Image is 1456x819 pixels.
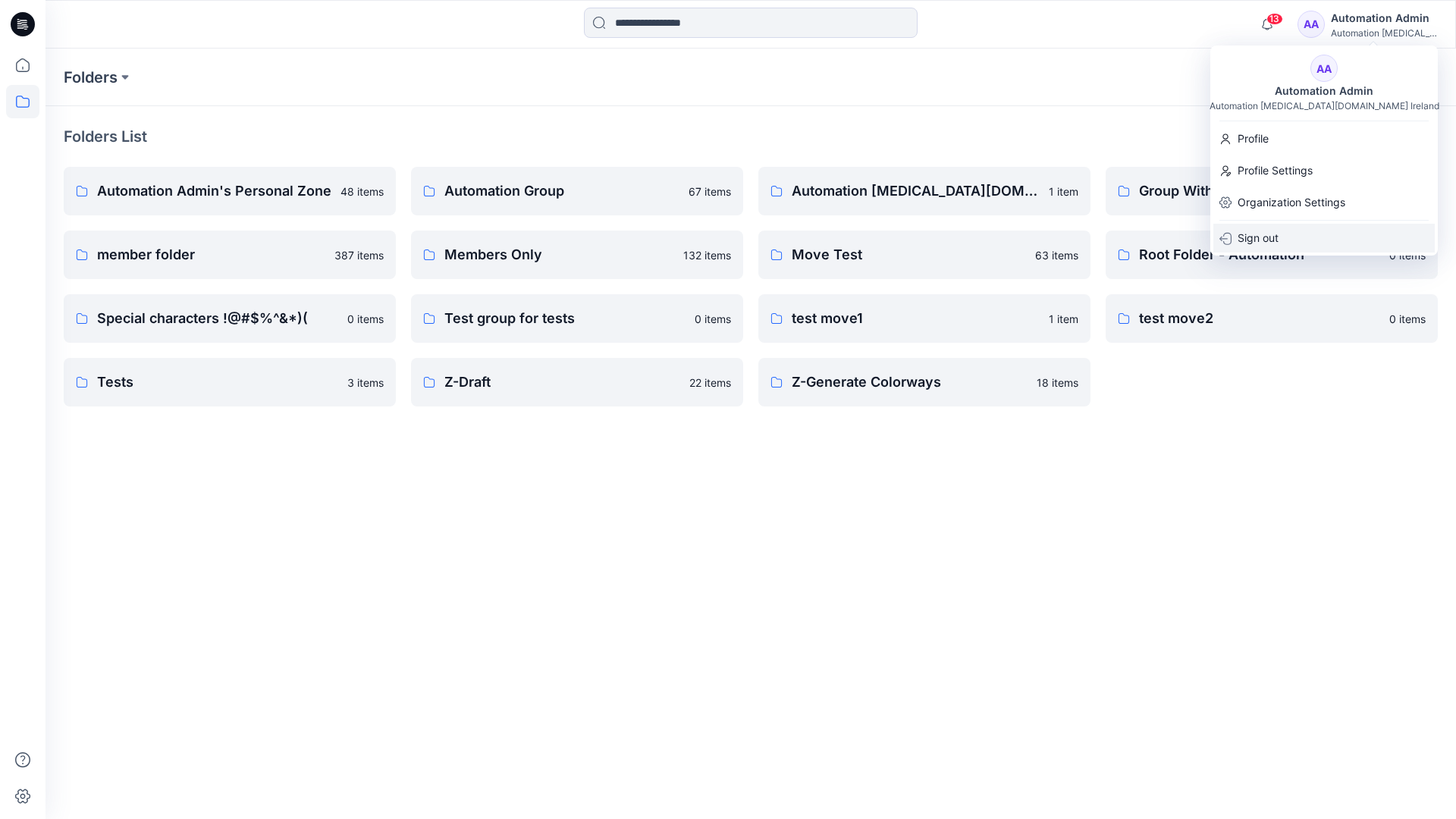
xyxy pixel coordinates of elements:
a: Automation [MEDICAL_DATA][DOMAIN_NAME]1 item [758,167,1090,215]
p: Z-Generate Colorways [792,372,1028,393]
p: Automation [MEDICAL_DATA][DOMAIN_NAME] [792,180,1040,202]
span: 13 [1266,13,1283,25]
a: Z-Draft22 items [411,358,743,406]
p: Automation Admin's Personal Zone [97,180,331,202]
p: Organization Settings [1238,188,1345,217]
p: 387 items [334,247,384,263]
p: 22 items [689,375,731,391]
p: 3 items [347,375,384,391]
p: 48 items [340,184,384,199]
p: 0 items [695,311,731,327]
a: test move11 item [758,294,1090,343]
a: Profile [1210,124,1438,153]
a: Automation Group67 items [411,167,743,215]
a: member folder387 items [64,231,396,279]
p: 63 items [1035,247,1078,263]
a: Z-Generate Colorways18 items [758,358,1090,406]
p: Sign out [1238,224,1279,253]
a: Group With 1 Moderator 24 items [1106,167,1438,215]
p: Automation Group [444,180,679,202]
a: Members Only132 items [411,231,743,279]
div: Automation [MEDICAL_DATA]... [1331,27,1437,39]
p: Move Test [792,244,1026,265]
p: 1 item [1049,184,1078,199]
a: Folders [64,67,118,88]
a: Profile Settings [1210,156,1438,185]
p: Test group for tests [444,308,686,329]
p: 1 item [1049,311,1078,327]
p: Profile Settings [1238,156,1313,185]
p: 0 items [347,311,384,327]
div: AA [1298,11,1325,38]
p: Folders List [64,125,147,148]
p: test move2 [1139,308,1380,329]
a: Test group for tests0 items [411,294,743,343]
a: Root Folder - Automation0 items [1106,231,1438,279]
a: test move20 items [1106,294,1438,343]
a: Automation Admin's Personal Zone48 items [64,167,396,215]
div: Automation [MEDICAL_DATA][DOMAIN_NAME] Ireland [1210,100,1439,111]
p: 132 items [683,247,731,263]
p: member folder [97,244,325,265]
a: Move Test63 items [758,231,1090,279]
a: Tests3 items [64,358,396,406]
p: Profile [1238,124,1269,153]
div: Automation Admin [1266,82,1382,100]
p: 18 items [1037,375,1078,391]
div: Automation Admin [1331,9,1437,27]
p: Root Folder - Automation [1139,244,1380,265]
p: Special characters !@#$%^&*)( [97,308,338,329]
p: test move1 [792,308,1040,329]
p: 67 items [689,184,731,199]
a: Organization Settings [1210,188,1438,217]
p: Z-Draft [444,372,680,393]
p: 0 items [1389,311,1426,327]
p: Members Only [444,244,674,265]
a: Special characters !@#$%^&*)(0 items [64,294,396,343]
p: Group With 1 Moderator 2 [1139,180,1380,202]
div: AA [1310,55,1338,82]
p: Tests [97,372,338,393]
